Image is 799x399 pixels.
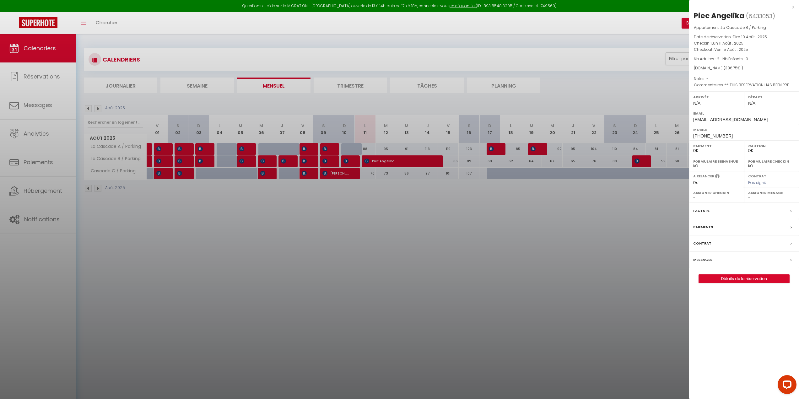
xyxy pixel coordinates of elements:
span: [PHONE_NUMBER] [693,133,733,138]
label: Contrat [748,174,766,178]
span: Dim 10 Août . 2025 [733,34,767,40]
p: Date de réservation : [694,34,794,40]
span: Pas signé [748,180,766,185]
label: Arrivée [693,94,740,100]
i: Sélectionner OUI si vous souhaiter envoyer les séquences de messages post-checkout [715,174,720,181]
button: Détails de la réservation [699,274,790,283]
label: Assigner Checkin [693,190,740,196]
label: Assigner Menage [748,190,795,196]
p: Appartement : [694,24,794,31]
label: Mobile [693,127,795,133]
p: Commentaires : [694,82,794,88]
label: Départ [748,94,795,100]
label: Formulaire Bienvenue [693,158,740,164]
span: Lun 11 Août . 2025 [711,40,743,46]
div: Piec Angelika [694,11,744,21]
div: [DOMAIN_NAME] [694,65,794,71]
span: [EMAIL_ADDRESS][DOMAIN_NAME] [693,117,768,122]
label: Facture [693,208,710,214]
span: 386.75 [725,65,737,71]
span: ( ) [746,12,775,20]
p: Checkout : [694,46,794,53]
span: N/A [693,101,700,106]
label: Messages [693,256,712,263]
a: Détails de la réservation [699,275,789,283]
label: Paiement [693,143,740,149]
iframe: LiveChat chat widget [773,373,799,399]
span: La Cascade B / Parking [721,25,766,30]
label: Formulaire Checkin [748,158,795,164]
div: x [689,3,794,11]
span: 6433053 [748,12,772,20]
span: Nb Enfants : 0 [722,56,748,62]
span: N/A [748,101,755,106]
span: Nb Adultes : 2 - [694,56,748,62]
label: A relancer [693,174,714,179]
label: Caution [748,143,795,149]
span: Ven 15 Août . 2025 [714,47,748,52]
label: Contrat [693,240,711,247]
label: Email [693,110,795,116]
label: Paiements [693,224,713,230]
span: ( € ) [724,65,743,71]
span: - [706,76,709,81]
p: Checkin : [694,40,794,46]
p: Notes : [694,76,794,82]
